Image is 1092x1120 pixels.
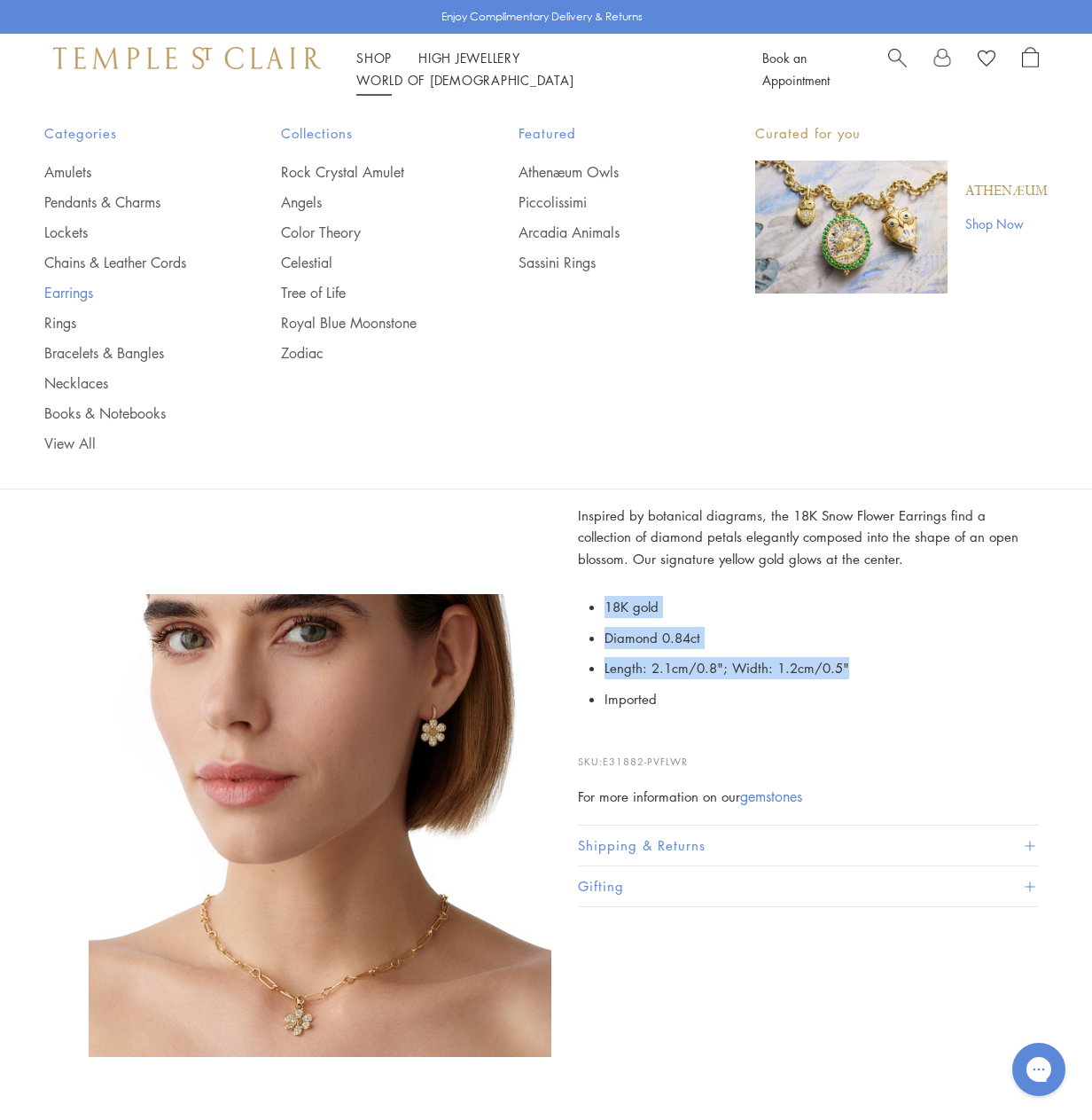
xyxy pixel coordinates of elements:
[281,162,447,182] a: Rock Crystal Amulet
[978,47,995,74] a: View Wishlist
[888,47,907,91] a: Search
[603,755,688,768] span: E31882-PVFLWR
[519,162,684,182] a: Athenæum Owls
[578,506,1018,568] span: Inspired by botanical diagrams, the 18K Snow Flower Earrings find a collection of diamond petals ...
[44,253,210,272] a: Chains & Leather Cords
[44,122,210,145] span: Categories
[53,47,321,68] img: Temple St. Clair
[44,162,210,182] a: Amulets
[281,253,447,272] a: Celestial
[281,313,447,333] a: Royal Blue Moonstone
[519,192,684,212] a: Piccolissimi
[519,122,684,145] span: Featured
[44,192,210,212] a: Pendants & Charms
[604,684,1039,715] li: Imported
[356,71,573,89] a: World of [DEMOGRAPHIC_DATA]World of [DEMOGRAPHIC_DATA]
[965,182,1048,201] a: Athenæum
[44,434,210,453] a: View All
[740,787,802,806] a: gemstones
[604,623,1039,654] li: Diamond 0.84ct
[89,594,551,1057] img: 18K Snow Flower Earrings
[356,49,392,67] a: ShopShop
[519,253,684,272] a: Sassini Rings
[44,283,210,302] a: Earrings
[44,313,210,333] a: Rings
[1022,47,1039,91] a: Open Shopping Bag
[965,214,1048,233] a: Shop Now
[578,826,1039,865] button: Shipping & Returns
[356,47,722,91] nav: Main navigation
[44,223,210,242] a: Lockets
[519,223,684,242] a: Arcadia Animals
[44,343,210,363] a: Bracelets & Bangles
[281,192,447,212] a: Angels
[1003,1037,1074,1102] iframe: Gorgias live chat messenger
[762,49,830,89] a: Book an Appointment
[281,343,447,363] a: Zodiac
[441,8,643,26] p: Enjoy Complimentary Delivery & Returns
[418,49,520,67] a: High JewelleryHigh Jewellery
[44,403,210,423] a: Books & Notebooks
[604,591,1039,623] li: 18K gold
[578,736,1039,770] p: SKU:
[604,653,1039,684] li: Length: 2.1cm/0.8"; Width: 1.2cm/0.5"
[755,122,1048,145] p: Curated for you
[44,373,210,393] a: Necklaces
[578,866,1039,906] button: Gifting
[578,786,1039,808] div: For more information on our
[281,122,447,145] span: Collections
[281,283,447,302] a: Tree of Life
[281,223,447,242] a: Color Theory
